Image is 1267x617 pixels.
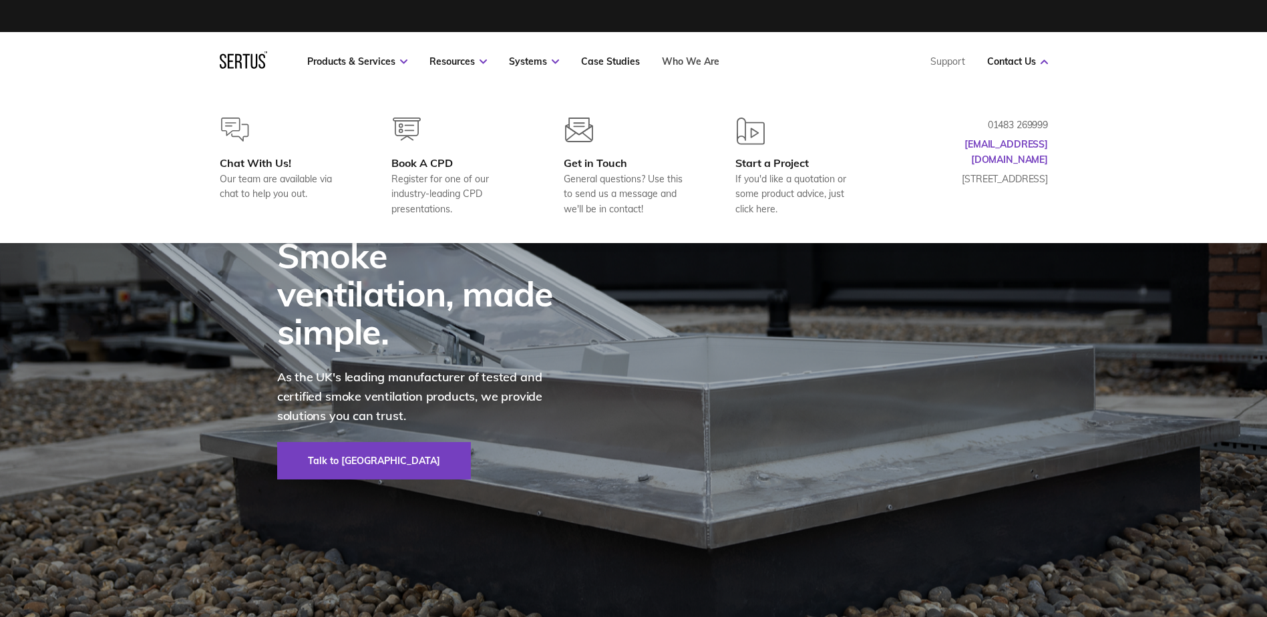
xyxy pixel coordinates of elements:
[930,55,965,67] a: Support
[581,55,640,67] a: Case Studies
[509,55,559,67] a: Systems
[964,138,1048,165] a: [EMAIL_ADDRESS][DOMAIN_NAME]
[914,172,1048,186] p: [STREET_ADDRESS]
[277,236,571,351] div: Smoke ventilation, made simple.
[564,156,693,170] div: Get in Touch
[735,156,864,170] div: Start a Project
[735,172,864,216] div: If you'd like a quotation or some product advice, just click here.
[220,156,349,170] div: Chat With Us!
[220,172,349,202] div: Our team are available via chat to help you out.
[391,156,520,170] div: Book A CPD
[391,172,520,216] div: Register for one of our industry-leading CPD presentations.
[277,442,471,479] a: Talk to [GEOGRAPHIC_DATA]
[914,118,1048,132] p: 01483 269999
[735,118,864,216] a: Start a ProjectIf you'd like a quotation or some product advice, just click here.
[220,118,349,216] a: Chat With Us!Our team are available via chat to help you out.
[987,55,1048,67] a: Contact Us
[391,118,520,216] a: Book A CPDRegister for one of our industry-leading CPD presentations.
[662,55,719,67] a: Who We Are
[277,368,571,425] p: As the UK's leading manufacturer of tested and certified smoke ventilation products, we provide s...
[1027,462,1267,617] iframe: Chat Widget
[564,172,693,216] div: General questions? Use this to send us a message and we'll be in contact!
[564,118,693,216] a: Get in TouchGeneral questions? Use this to send us a message and we'll be in contact!
[307,55,407,67] a: Products & Services
[429,55,487,67] a: Resources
